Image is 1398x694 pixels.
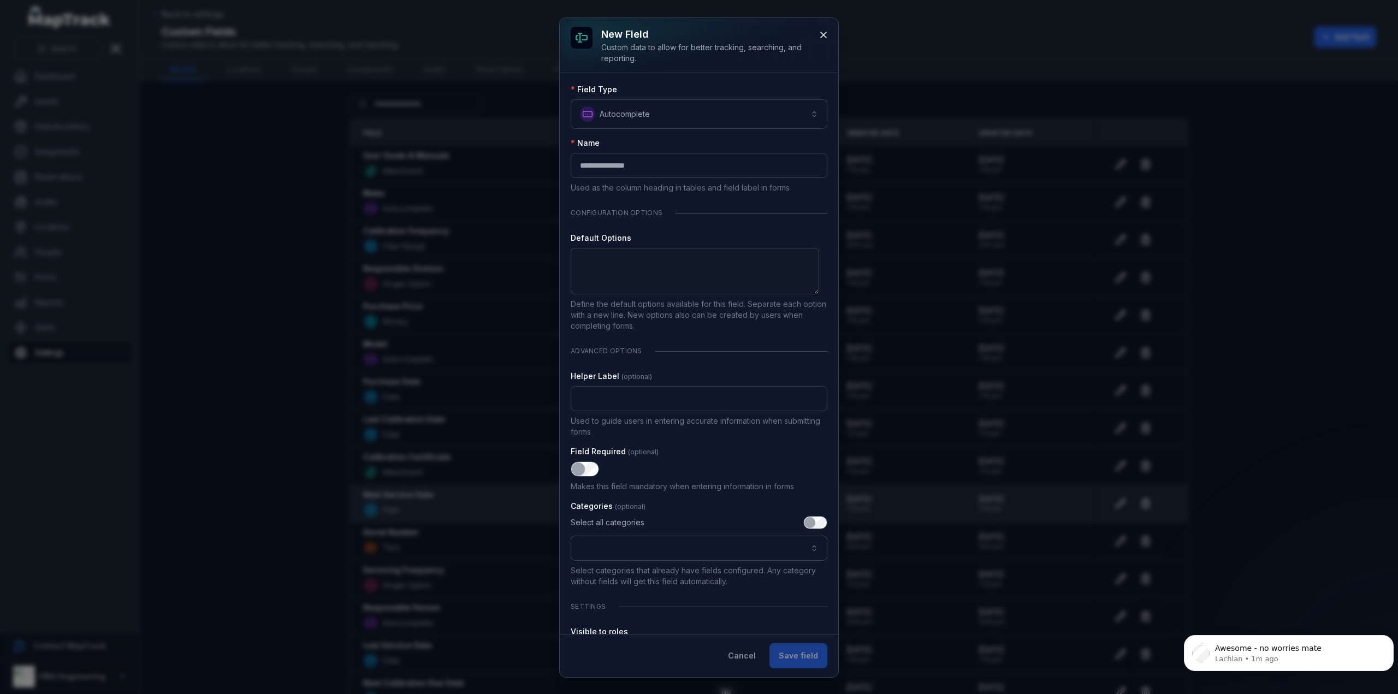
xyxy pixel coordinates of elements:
span: Select all categories [571,517,644,528]
div: Hey Calum [9,174,68,198]
div: Lachlan says… [9,234,210,288]
div: Awesome - no worries mate [9,331,133,355]
div: You’ll get replies here and in your email:✉️[EMAIL_ADDRESS][PERSON_NAME][DOMAIN_NAME]Our usual re... [9,57,179,140]
div: Configuration Options [571,202,827,224]
button: Upload attachment [17,358,26,366]
input: :rb3:-form-item-label [571,386,827,411]
p: Makes this field mandatory when entering information in forms [571,481,827,492]
div: Lachlan says… [9,331,210,379]
div: Yes - you can go to “settings” and then click “custom fields” [17,205,170,227]
p: Used as the column heading in tables and field label in forms [571,182,827,193]
textarea: :rb2:-form-item-label [571,248,819,294]
label: Name [571,138,600,149]
input: :rb4:-form-item-label [571,461,599,477]
input: :rb1:-form-item-label [571,153,827,178]
b: [EMAIL_ADDRESS][PERSON_NAME][DOMAIN_NAME] [17,86,160,105]
p: Used to guide users in entering accurate information when submitting forms [571,416,827,437]
label: Categories [571,501,645,512]
p: Define the default options available for this field. Separate each option with a new line. New op... [571,299,827,331]
p: Select categories that already have fields configured. Any category without fields will get this ... [571,565,827,587]
button: Autocomplete [571,99,827,129]
div: Calum says… [9,3,210,57]
label: Default Options [571,233,631,244]
b: Lachlan [63,152,92,159]
div: Calum says… [9,288,210,331]
label: Field Type [571,84,617,95]
button: go back [7,4,28,25]
button: Emoji picker [34,358,43,366]
div: Lachlan says… [9,174,210,199]
label: Field Required [571,446,659,457]
div: Ah of course. Yep I see it all now, thank you [39,288,210,323]
div: Hey Calum [17,180,60,191]
label: Helper Label [571,371,652,382]
label: Visible to roles [571,626,628,637]
button: Home [171,4,192,25]
div: Lachlan says… [9,149,210,174]
button: Send a message… [187,353,205,371]
button: Start recording [69,358,78,366]
div: Close [192,4,211,24]
div: Settings [571,596,827,618]
b: A few minutes [27,123,88,132]
div: Lachlan says… [9,199,210,234]
iframe: Intercom notifications message [1180,612,1398,689]
div: Custom data to allow for better tracking, searching, and reporting. [601,42,810,64]
textarea: Message… [9,335,209,353]
div: You’ll get replies here and in your email: ✉️ [17,64,170,106]
p: Active [53,14,75,25]
div: :rb5:-form-item-label [571,516,827,561]
div: Ah of course. Yep I see it all now, thank you [48,295,201,316]
div: Do have permissions to see the “settings” panel? Otherwise I’ll check for you [17,241,170,273]
h3: New field [601,27,810,42]
h1: Lachlan [53,5,86,14]
div: Yes - you can go to “settings” and then click “custom fields” [9,199,179,233]
div: joined the conversation [63,151,169,161]
div: Fin says… [9,57,210,149]
button: Gif picker [52,358,61,366]
div: Our usual reply time 🕒 [17,112,170,133]
div: Advanced Options [571,340,827,362]
div: Do have permissions to see the “settings” panel? Otherwise I’ll check for you [9,234,179,280]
